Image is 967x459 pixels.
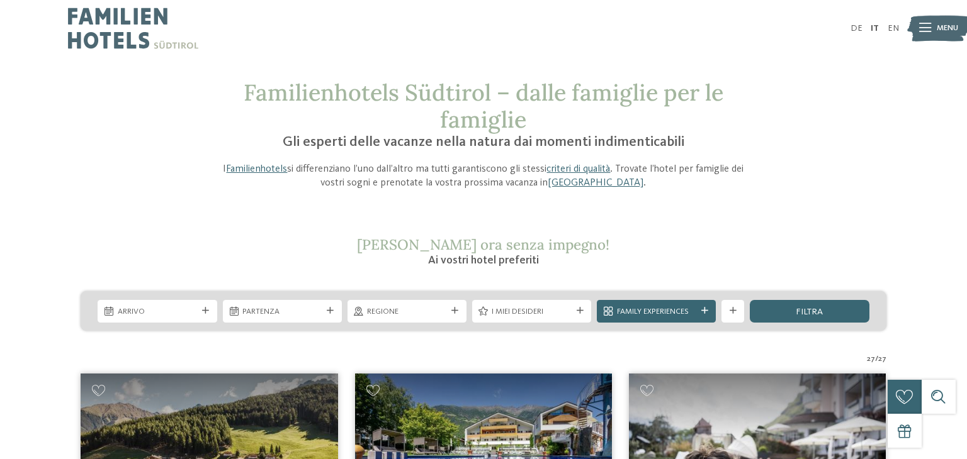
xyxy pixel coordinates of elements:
a: IT [871,24,879,33]
span: 27 [867,353,875,365]
span: Gli esperti delle vacanze nella natura dai momenti indimenticabili [283,135,684,149]
span: 27 [878,353,886,365]
span: Menu [937,23,958,34]
span: Familienhotels Südtirol – dalle famiglie per le famiglie [244,78,723,134]
a: criteri di qualità [546,164,610,174]
a: EN [888,24,899,33]
a: Familienhotels [226,164,287,174]
span: Partenza [242,306,322,318]
span: [PERSON_NAME] ora senza impegno! [357,235,609,253]
span: Ai vostri hotel preferiti [428,255,539,266]
span: / [875,353,878,365]
span: Regione [367,306,446,318]
p: I si differenziano l’uno dall’altro ma tutti garantiscono gli stessi . Trovate l’hotel per famigl... [214,162,753,191]
span: I miei desideri [492,306,571,318]
a: DE [851,24,862,33]
span: Arrivo [118,306,197,318]
span: Family Experiences [617,306,696,318]
a: [GEOGRAPHIC_DATA] [548,178,643,188]
span: filtra [796,307,823,316]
